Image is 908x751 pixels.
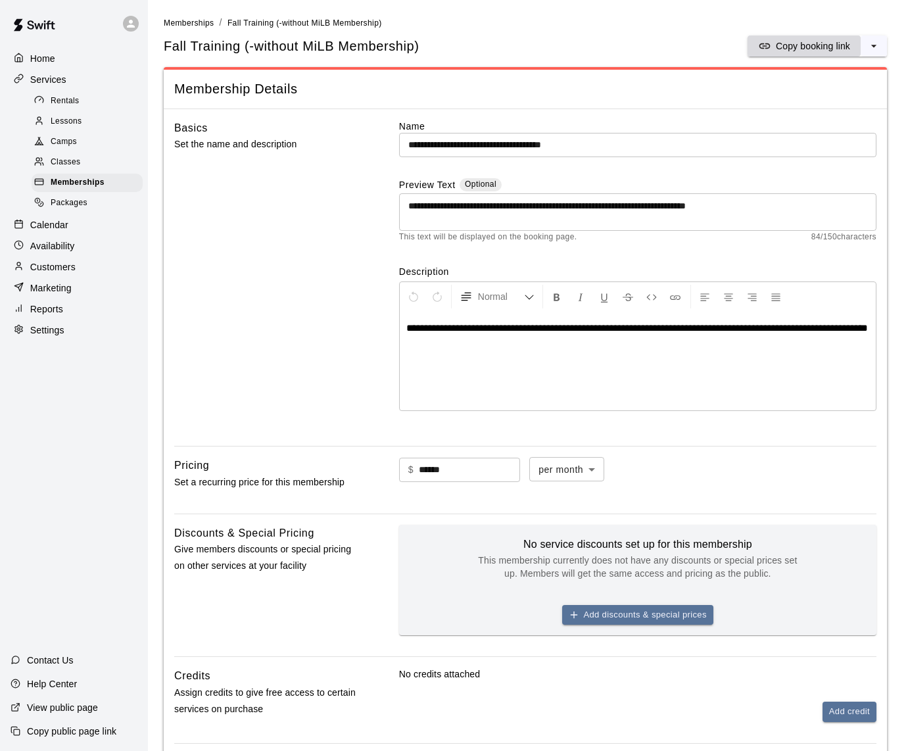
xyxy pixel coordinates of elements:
[51,176,105,189] span: Memberships
[32,91,148,111] a: Rentals
[748,36,887,57] div: split button
[30,52,55,65] p: Home
[30,303,63,316] p: Reports
[478,290,524,303] span: Normal
[426,285,448,308] button: Redo
[174,457,209,474] h6: Pricing
[399,120,876,133] label: Name
[30,239,75,253] p: Availability
[617,285,639,308] button: Format Strikethrough
[765,285,787,308] button: Justify Align
[465,180,496,189] span: Optional
[11,257,137,277] a: Customers
[640,285,663,308] button: Insert Code
[811,231,876,244] span: 84 / 150 characters
[32,92,143,110] div: Rentals
[399,265,876,278] label: Description
[694,285,716,308] button: Left Align
[51,156,80,169] span: Classes
[717,285,740,308] button: Center Align
[32,193,148,214] a: Packages
[51,135,77,149] span: Camps
[164,37,419,55] span: Fall Training (-without MiLB Membership)
[32,153,148,173] a: Classes
[473,535,802,554] h6: No service discounts set up for this membership
[32,173,148,193] a: Memberships
[664,285,686,308] button: Insert Link
[402,285,425,308] button: Undo
[51,197,87,210] span: Packages
[174,474,357,491] p: Set a recurring price for this membership
[408,463,414,477] p: $
[227,18,382,28] span: Fall Training (-without MiLB Membership)
[32,133,143,151] div: Camps
[174,525,314,542] h6: Discounts & Special Pricing
[11,278,137,298] a: Marketing
[51,95,80,108] span: Rentals
[776,39,850,53] p: Copy booking link
[741,285,763,308] button: Right Align
[174,136,357,153] p: Set the name and description
[30,73,66,86] p: Services
[399,231,577,244] span: This text will be displayed on the booking page.
[473,554,802,580] p: This membership currently does not have any discounts or special prices set up. Members will get ...
[174,541,357,574] p: Give members discounts or special pricing on other services at your facility
[32,153,143,172] div: Classes
[30,260,76,274] p: Customers
[593,285,615,308] button: Format Underline
[30,218,68,231] p: Calendar
[164,17,214,28] a: Memberships
[164,16,892,30] nav: breadcrumb
[529,457,604,481] div: per month
[174,685,357,717] p: Assign credits to give free access to certain services on purchase
[32,174,143,192] div: Memberships
[569,285,592,308] button: Format Italics
[454,285,540,308] button: Formatting Options
[399,667,876,681] p: No credits attached
[861,36,887,57] button: select merge strategy
[174,120,208,137] h6: Basics
[562,605,713,625] button: Add discounts & special prices
[11,215,137,235] a: Calendar
[11,49,137,68] a: Home
[27,701,98,714] p: View public page
[174,80,876,98] span: Membership Details
[219,16,222,30] li: /
[399,178,456,193] label: Preview Text
[748,36,861,57] button: Copy booking link
[164,18,214,28] span: Memberships
[11,236,137,256] a: Availability
[32,111,148,132] a: Lessons
[11,70,137,89] a: Services
[823,702,876,722] button: Add credit
[32,194,143,212] div: Packages
[11,320,137,340] a: Settings
[30,281,72,295] p: Marketing
[51,115,82,128] span: Lessons
[174,667,210,685] h6: Credits
[546,285,568,308] button: Format Bold
[30,324,64,337] p: Settings
[27,725,116,738] p: Copy public page link
[32,112,143,131] div: Lessons
[32,132,148,153] a: Camps
[27,654,74,667] p: Contact Us
[27,677,77,690] p: Help Center
[11,299,137,319] a: Reports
